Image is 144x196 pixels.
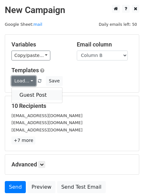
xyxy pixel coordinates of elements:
a: Copy/paste... [11,51,50,60]
h5: Variables [11,41,67,48]
h2: New Campaign [5,5,139,16]
a: Preview [27,181,55,193]
h5: Advanced [11,161,133,168]
a: Send [5,181,26,193]
a: +7 more [11,136,35,144]
small: [EMAIL_ADDRESS][DOMAIN_NAME] [11,113,83,118]
a: mail [33,22,42,27]
small: [EMAIL_ADDRESS][DOMAIN_NAME] [11,120,83,125]
a: Send Test Email [57,181,105,193]
button: Save [46,76,62,86]
h5: 10 Recipients [11,102,133,109]
small: Google Sheet: [5,22,42,27]
a: Templates [11,67,39,73]
small: [EMAIL_ADDRESS][DOMAIN_NAME] [11,128,83,132]
iframe: Chat Widget [112,165,144,196]
a: Daily emails left: 50 [97,22,139,27]
a: Guest Post [12,90,62,100]
span: Daily emails left: 50 [97,21,139,28]
a: Load... [11,76,36,86]
h5: Email column [77,41,133,48]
